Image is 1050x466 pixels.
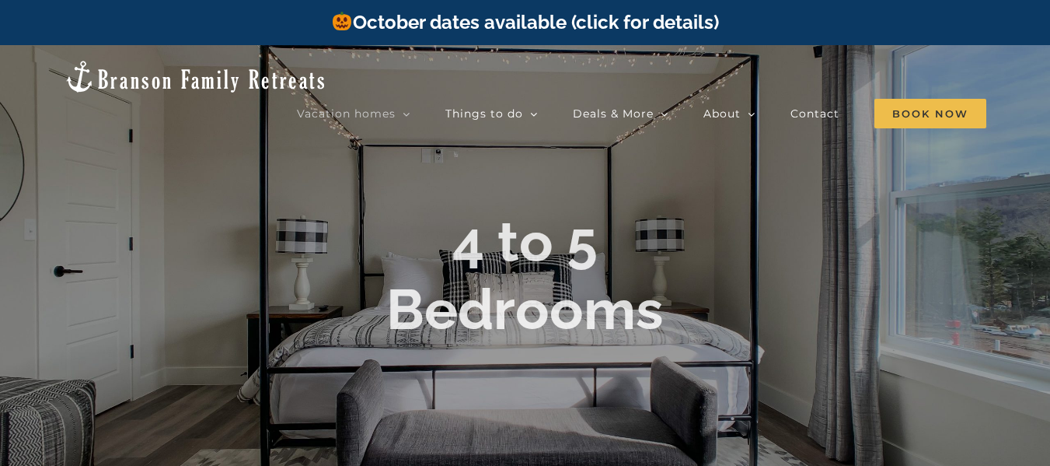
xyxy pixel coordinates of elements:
[333,12,351,30] img: 🎃
[874,98,986,129] a: Book Now
[703,98,755,129] a: About
[573,98,668,129] a: Deals & More
[297,108,396,119] span: Vacation homes
[790,98,839,129] a: Contact
[445,108,523,119] span: Things to do
[790,108,839,119] span: Contact
[874,99,986,128] span: Book Now
[573,108,654,119] span: Deals & More
[331,11,718,33] a: October dates available (click for details)
[703,108,741,119] span: About
[297,98,410,129] a: Vacation homes
[445,98,538,129] a: Things to do
[297,98,986,129] nav: Main Menu
[386,209,664,342] b: 4 to 5 Bedrooms
[64,59,327,94] img: Branson Family Retreats Logo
